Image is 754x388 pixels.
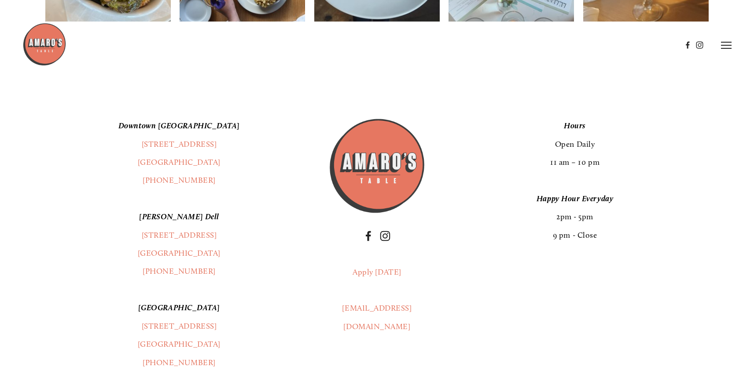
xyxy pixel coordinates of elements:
[380,231,390,241] a: Instagram
[353,267,401,277] a: Apply [DATE]
[537,194,613,203] em: Happy Hour Everyday
[143,266,216,276] a: [PHONE_NUMBER]
[441,190,709,244] p: 2pm - 5pm 9 pm - Close
[138,248,221,258] a: [GEOGRAPHIC_DATA]
[143,358,216,367] a: [PHONE_NUMBER]
[564,121,586,131] em: Hours
[142,230,217,240] a: [STREET_ADDRESS]
[342,303,412,331] a: [EMAIL_ADDRESS][DOMAIN_NAME]
[441,117,709,171] p: Open Daily 11 am – 10 pm
[138,321,221,349] a: [STREET_ADDRESS][GEOGRAPHIC_DATA]
[139,212,219,221] em: [PERSON_NAME] Dell
[328,117,426,215] img: Amaros_Logo.png
[363,231,374,241] a: Facebook
[143,175,216,185] a: [PHONE_NUMBER]
[22,22,66,66] img: Amaro's Table
[138,303,220,312] em: [GEOGRAPHIC_DATA]
[142,139,217,149] a: [STREET_ADDRESS]
[138,157,221,167] a: [GEOGRAPHIC_DATA]
[118,121,240,131] em: Downtown [GEOGRAPHIC_DATA]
